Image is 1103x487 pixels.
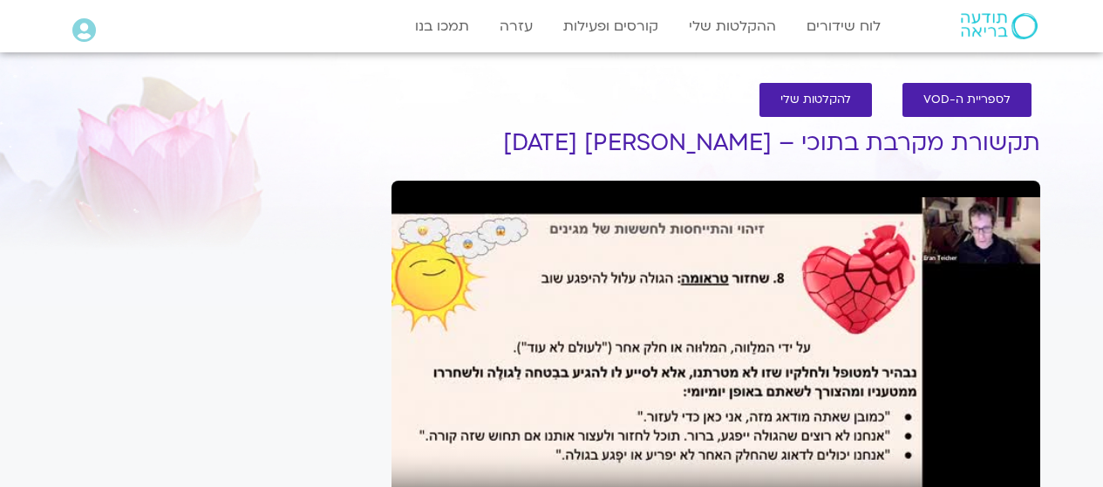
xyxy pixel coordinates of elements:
span: לספריית ה-VOD [923,93,1011,106]
h1: תקשורת מקרבת בתוכי – [PERSON_NAME] [DATE] [391,130,1040,156]
a: להקלטות שלי [759,83,872,117]
span: להקלטות שלי [780,93,851,106]
a: תמכו בנו [406,10,478,43]
img: תודעה בריאה [961,13,1038,39]
a: לוח שידורים [798,10,889,43]
a: ההקלטות שלי [680,10,785,43]
a: עזרה [491,10,541,43]
a: לספריית ה-VOD [902,83,1032,117]
a: קורסים ופעילות [555,10,667,43]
